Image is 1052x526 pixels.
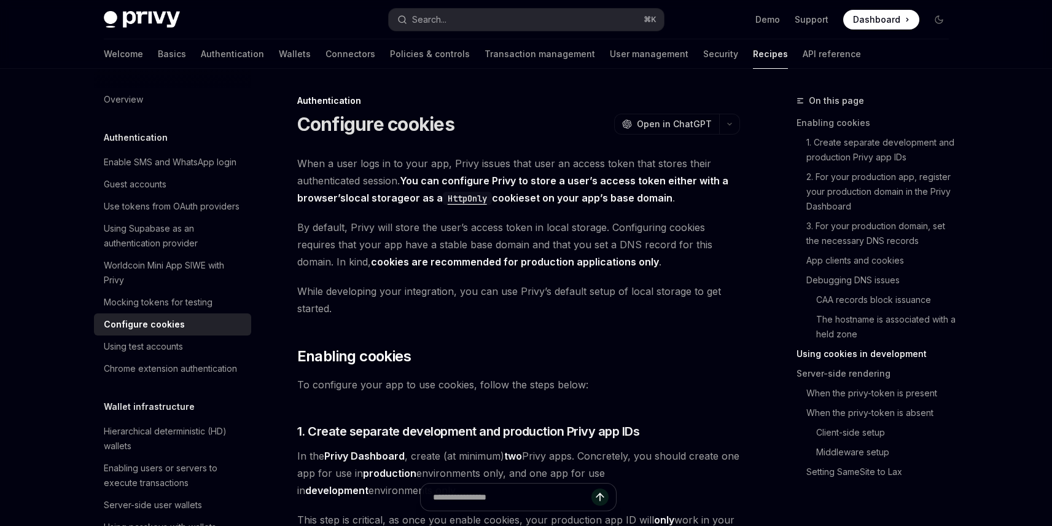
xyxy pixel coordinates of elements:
[104,258,244,288] div: Worldcoin Mini App SIWE with Privy
[803,39,861,69] a: API reference
[297,347,411,366] span: Enabling cookies
[104,199,240,214] div: Use tokens from OAuth providers
[104,339,183,354] div: Using test accounts
[94,291,251,313] a: Mocking tokens for testing
[104,295,212,310] div: Mocking tokens for testing
[485,39,595,69] a: Transaction management
[279,39,311,69] a: Wallets
[324,450,405,463] a: Privy Dashboard
[363,467,416,479] strong: production
[104,361,237,376] div: Chrome extension authentication
[843,10,919,29] a: Dashboard
[443,192,524,204] a: HttpOnlycookie
[94,173,251,195] a: Guest accounts
[346,192,410,205] a: local storage
[104,155,236,170] div: Enable SMS and WhatsApp login
[816,290,959,310] a: CAA records block issuance
[94,195,251,218] a: Use tokens from OAuth providers
[504,450,522,462] strong: two
[806,383,959,403] a: When the privy-token is present
[795,14,828,26] a: Support
[412,12,446,27] div: Search...
[703,39,738,69] a: Security
[806,403,959,423] a: When the privy-token is absent
[94,457,251,494] a: Enabling users or servers to execute transactions
[753,39,788,69] a: Recipes
[816,423,959,442] a: Client-side setup
[104,39,143,69] a: Welcome
[755,14,780,26] a: Demo
[104,130,168,145] h5: Authentication
[797,344,959,364] a: Using cookies in development
[297,376,740,393] span: To configure your app to use cookies, follow the steps below:
[297,95,740,107] div: Authentication
[297,447,740,499] span: In the , create (at minimum) Privy apps. Concretely, you should create one app for use in environ...
[371,256,659,268] strong: cookies are recommended for production applications only
[94,151,251,173] a: Enable SMS and WhatsApp login
[644,15,657,25] span: ⌘ K
[806,133,959,167] a: 1. Create separate development and production Privy app IDs
[806,167,959,216] a: 2. For your production app, register your production domain in the Privy Dashboard
[104,11,180,28] img: dark logo
[297,283,740,317] span: While developing your integration, you can use Privy’s default setup of local storage to get star...
[591,489,609,506] button: Send message
[797,364,959,383] a: Server-side rendering
[158,39,186,69] a: Basics
[806,216,959,251] a: 3. For your production domain, set the necessary DNS records
[94,336,251,358] a: Using test accounts
[104,92,143,107] div: Overview
[94,358,251,380] a: Chrome extension authentication
[94,218,251,254] a: Using Supabase as an authentication provider
[809,93,864,108] span: On this page
[443,192,492,205] code: HttpOnly
[806,270,959,290] a: Debugging DNS issues
[610,39,688,69] a: User management
[297,175,728,205] strong: You can configure Privy to store a user’s access token either with a browser’s or as a set on you...
[614,114,719,135] button: Open in ChatGPT
[104,399,195,414] h5: Wallet infrastructure
[94,313,251,336] a: Configure cookies
[104,461,244,490] div: Enabling users or servers to execute transactions
[637,118,712,130] span: Open in ChatGPT
[94,494,251,516] a: Server-side user wallets
[104,221,244,251] div: Using Supabase as an authentication provider
[94,254,251,291] a: Worldcoin Mini App SIWE with Privy
[94,88,251,111] a: Overview
[104,317,185,332] div: Configure cookies
[797,113,959,133] a: Enabling cookies
[806,251,959,270] a: App clients and cookies
[297,219,740,270] span: By default, Privy will store the user’s access token in local storage. Configuring cookies requir...
[297,155,740,206] span: When a user logs in to your app, Privy issues that user an access token that stores their authent...
[297,113,454,135] h1: Configure cookies
[104,177,166,192] div: Guest accounts
[853,14,900,26] span: Dashboard
[806,462,959,482] a: Setting SameSite to Lax
[929,10,949,29] button: Toggle dark mode
[104,498,202,512] div: Server-side user wallets
[94,420,251,457] a: Hierarchical deterministic (HD) wallets
[325,39,375,69] a: Connectors
[297,423,640,440] span: 1. Create separate development and production Privy app IDs
[389,9,664,31] button: Search...⌘K
[104,424,244,453] div: Hierarchical deterministic (HD) wallets
[201,39,264,69] a: Authentication
[390,39,470,69] a: Policies & controls
[816,310,959,344] a: The hostname is associated with a held zone
[816,442,959,462] a: Middleware setup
